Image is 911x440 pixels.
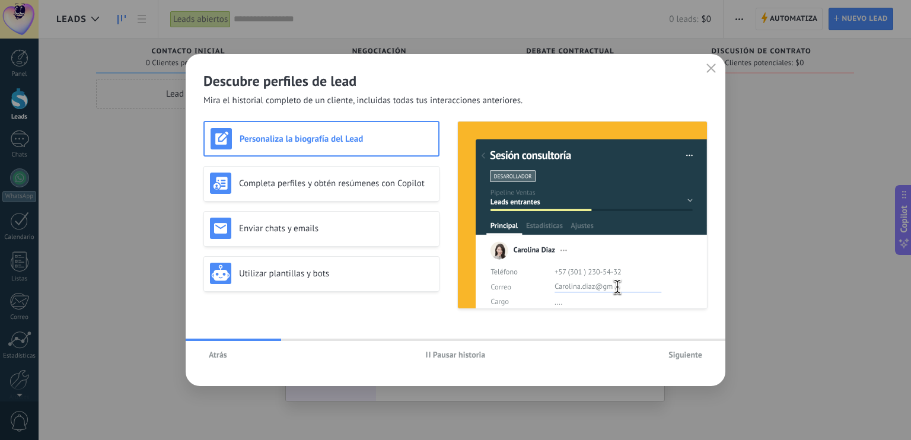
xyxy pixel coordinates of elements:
[663,346,708,364] button: Siguiente
[203,346,232,364] button: Atrás
[203,72,708,90] h2: Descubre perfiles de lead
[433,350,486,359] span: Pausar historia
[239,268,433,279] h3: Utilizar plantillas y bots
[240,133,432,145] h3: Personaliza la biografía del Lead
[421,346,491,364] button: Pausar historia
[239,223,433,234] h3: Enviar chats y emails
[239,178,433,189] h3: Completa perfiles y obtén resúmenes con Copilot
[203,95,523,107] span: Mira el historial completo de un cliente, incluidas todas tus interacciones anteriores.
[668,350,702,359] span: Siguiente
[209,350,227,359] span: Atrás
